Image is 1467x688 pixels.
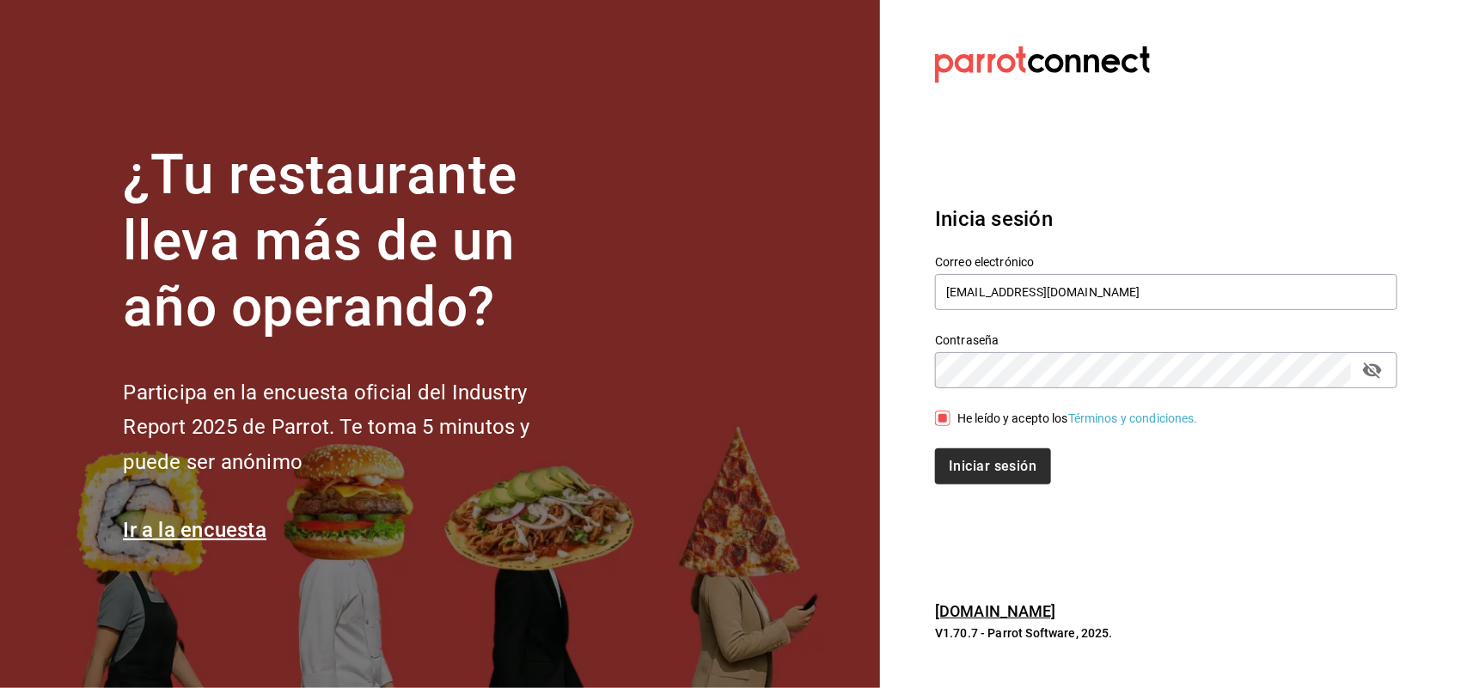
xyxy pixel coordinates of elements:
h2: Participa en la encuesta oficial del Industry Report 2025 de Parrot. Te toma 5 minutos y puede se... [123,375,587,480]
button: passwordField [1358,356,1387,385]
a: Ir a la encuesta [123,518,266,542]
a: Términos y condiciones. [1068,411,1198,425]
a: [DOMAIN_NAME] [935,602,1056,620]
input: Ingresa tu correo electrónico [935,274,1397,310]
button: Iniciar sesión [935,448,1050,484]
label: Correo electrónico [935,257,1397,269]
label: Contraseña [935,335,1397,347]
p: V1.70.7 - Parrot Software, 2025. [935,624,1397,642]
h3: Inicia sesión [935,204,1397,234]
h1: ¿Tu restaurante lleva más de un año operando? [123,143,587,340]
div: He leído y acepto los [957,410,1198,428]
